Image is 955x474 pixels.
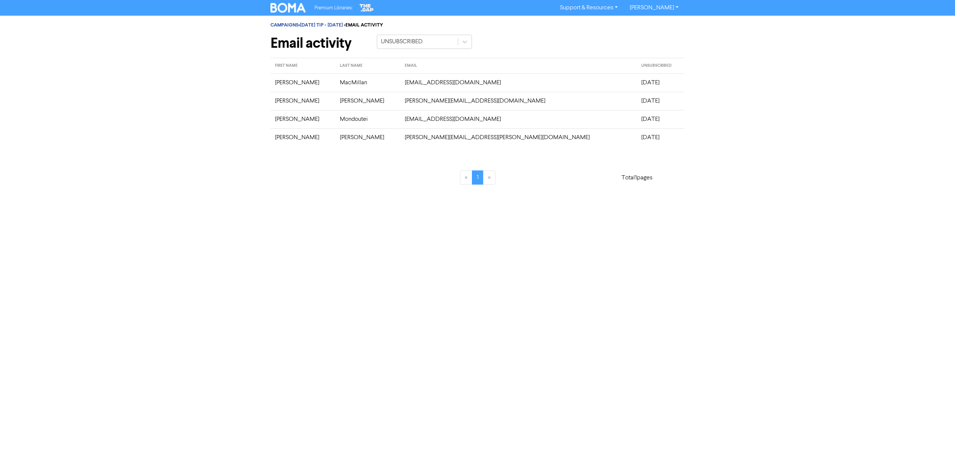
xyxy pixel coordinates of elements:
a: Support & Resources [554,2,624,14]
th: FIRST NAME [270,58,335,74]
td: [PERSON_NAME] [335,92,400,110]
td: [PERSON_NAME] [270,92,335,110]
td: [PERSON_NAME][EMAIL_ADDRESS][DOMAIN_NAME] [400,92,637,110]
td: [EMAIL_ADDRESS][DOMAIN_NAME] [400,73,637,92]
th: LAST NAME [335,58,400,74]
a: CAMPAIGNS [270,22,298,28]
iframe: Chat Widget [918,438,955,474]
td: [PERSON_NAME] [335,128,400,147]
td: [PERSON_NAME] [270,73,335,92]
div: UNSUBSCRIBED [381,37,423,46]
p: Total 1 pages [621,173,652,182]
td: [PERSON_NAME] [270,128,335,147]
th: UNSUBSCRIBED [637,58,685,74]
td: Mondoutei [335,110,400,128]
a: [DATE] TIP - [DATE] [300,22,343,28]
td: [EMAIL_ADDRESS][DOMAIN_NAME] [400,110,637,128]
img: BOMA Logo [270,3,306,13]
img: The Gap [358,3,375,13]
th: EMAIL [400,58,637,74]
span: Premium Libraries: [314,6,353,10]
h1: Email activity [270,35,366,52]
a: Page 1 is your current page [472,170,483,185]
td: MacMillan [335,73,400,92]
div: > > EMAIL ACTIVITY [270,22,685,29]
td: [DATE] [637,110,685,128]
td: [DATE] [637,128,685,147]
td: [DATE] [637,73,685,92]
a: [PERSON_NAME] [624,2,685,14]
td: [PERSON_NAME][EMAIL_ADDRESS][PERSON_NAME][DOMAIN_NAME] [400,128,637,147]
td: [DATE] [637,92,685,110]
td: [PERSON_NAME] [270,110,335,128]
